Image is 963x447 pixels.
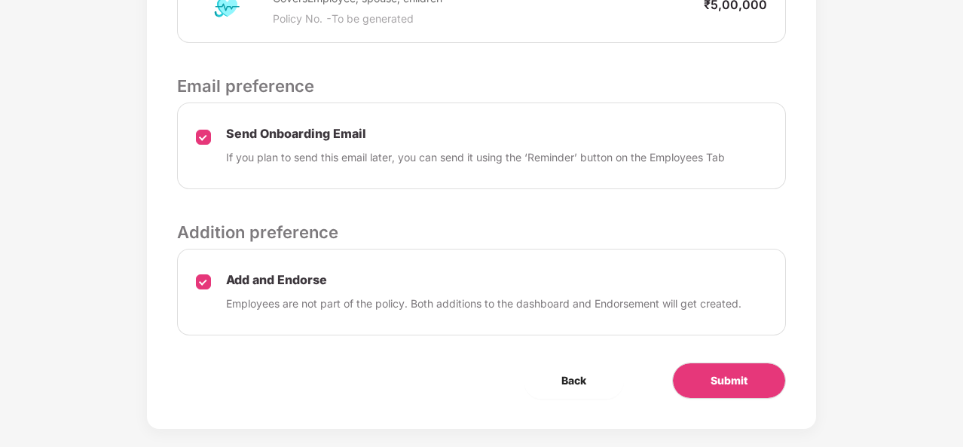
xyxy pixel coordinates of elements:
p: Employees are not part of the policy. Both additions to the dashboard and Endorsement will get cr... [226,295,741,312]
span: Back [561,372,586,389]
button: Submit [672,363,786,399]
p: Send Onboarding Email [226,126,725,142]
span: Submit [711,372,747,389]
p: Addition preference [177,219,786,245]
p: If you plan to send this email later, you can send it using the ‘Reminder’ button on the Employee... [226,149,725,166]
p: Email preference [177,73,786,99]
p: Policy No. - To be generated [273,11,467,27]
button: Back [524,363,624,399]
p: Add and Endorse [226,272,741,288]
